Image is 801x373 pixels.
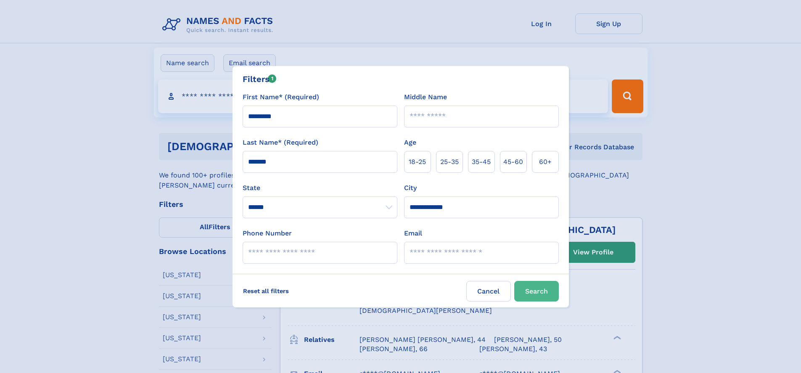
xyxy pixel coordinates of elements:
[243,73,277,85] div: Filters
[243,92,319,102] label: First Name* (Required)
[503,157,523,167] span: 45‑60
[409,157,426,167] span: 18‑25
[243,183,397,193] label: State
[404,92,447,102] label: Middle Name
[243,228,292,238] label: Phone Number
[472,157,491,167] span: 35‑45
[243,138,318,148] label: Last Name* (Required)
[440,157,459,167] span: 25‑35
[238,281,294,301] label: Reset all filters
[404,183,417,193] label: City
[514,281,559,302] button: Search
[404,228,422,238] label: Email
[466,281,511,302] label: Cancel
[539,157,552,167] span: 60+
[404,138,416,148] label: Age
